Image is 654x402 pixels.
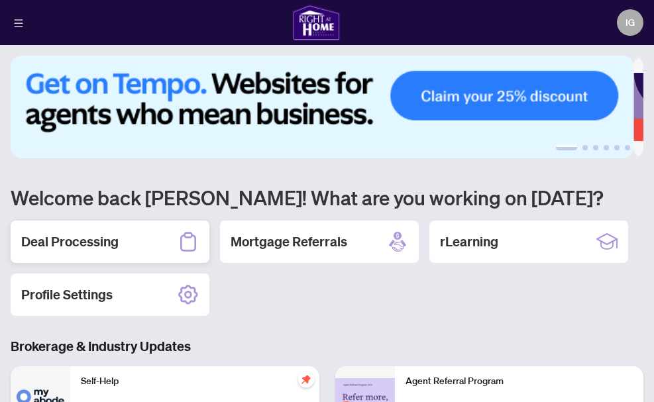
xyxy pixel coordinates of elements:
img: Slide 0 [11,56,633,158]
button: 3 [593,145,598,150]
span: menu [14,19,23,28]
p: Agent Referral Program [406,374,633,389]
h3: Brokerage & Industry Updates [11,337,643,356]
button: 6 [625,145,630,150]
span: pushpin [298,372,314,387]
span: IG [626,15,635,30]
p: Self-Help [81,374,309,389]
button: 1 [556,145,577,150]
h2: rLearning [440,232,498,251]
h2: Profile Settings [21,285,113,304]
h2: Deal Processing [21,232,119,251]
button: 2 [582,145,588,150]
h1: Welcome back [PERSON_NAME]! What are you working on [DATE]? [11,185,643,210]
button: Open asap [608,356,647,395]
button: 4 [604,145,609,150]
img: logo [292,4,340,41]
h2: Mortgage Referrals [231,232,347,251]
button: 5 [614,145,620,150]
